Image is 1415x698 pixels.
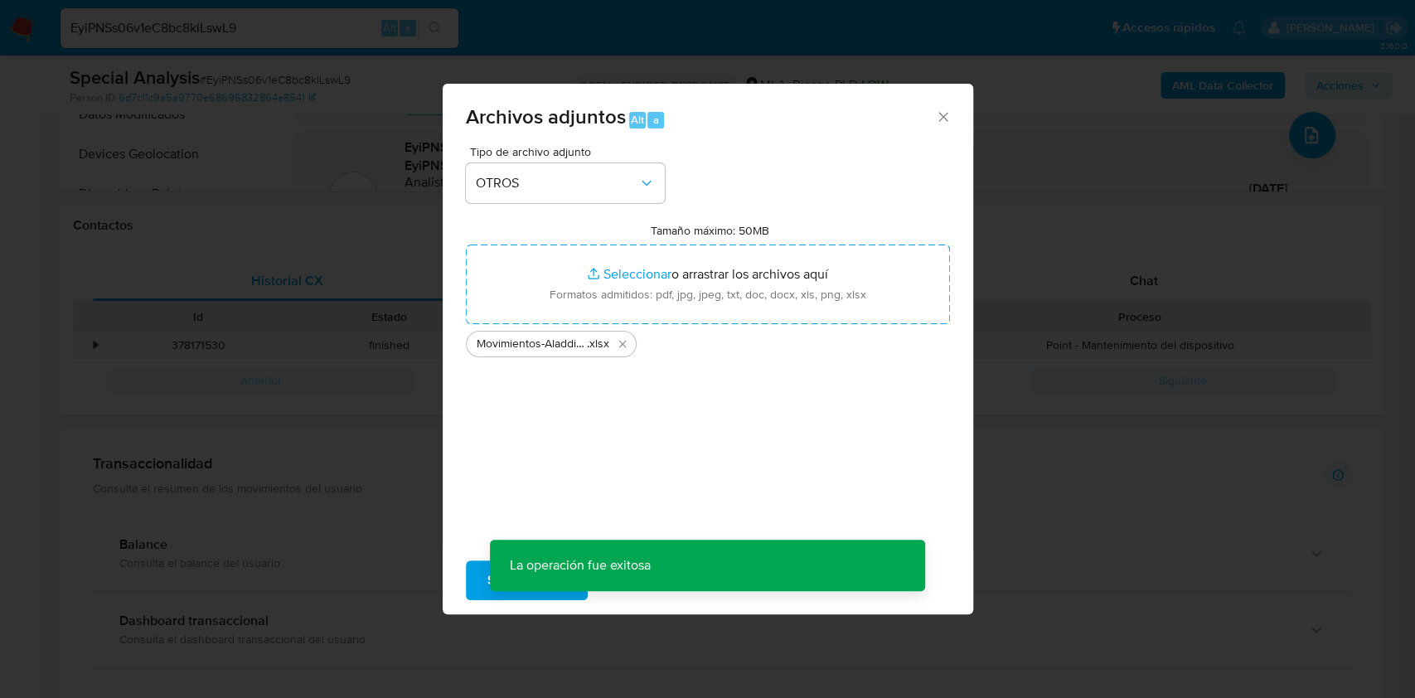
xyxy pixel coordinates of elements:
[466,560,588,600] button: Subir archivo
[935,109,950,124] button: Cerrar
[616,562,670,599] span: Cancelar
[490,540,671,591] p: La operación fue exitosa
[470,146,669,158] span: Tipo de archivo adjunto
[651,223,769,238] label: Tamaño máximo: 50MB
[477,336,587,352] span: Movimientos-Aladdin-v10_1 - 1144114259 -
[613,334,632,354] button: Eliminar Movimientos-Aladdin-v10_1 - 1144114259 -.xlsx
[587,336,609,352] span: .xlsx
[466,102,626,131] span: Archivos adjuntos
[466,163,665,203] button: OTROS
[476,175,638,191] span: OTROS
[631,112,644,128] span: Alt
[653,112,659,128] span: a
[487,562,566,599] span: Subir archivo
[466,324,950,357] ul: Archivos seleccionados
